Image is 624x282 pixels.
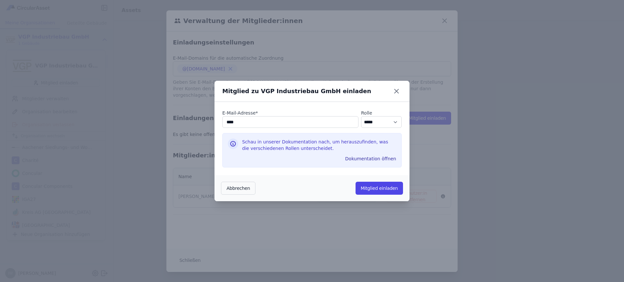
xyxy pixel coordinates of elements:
[222,110,358,116] label: audits.requiredField
[356,182,403,195] button: Mitglied einladen
[361,110,402,116] label: Rolle
[343,153,399,164] button: Dokumentation öffnen
[221,182,255,195] button: Abbrechen
[222,87,371,96] div: Mitglied zu VGP Industriebau GmbH einladen
[242,139,396,154] div: Schau in unserer Dokumentation nach, um herauszufinden, was die verschiedenen Rollen unterscheidet.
